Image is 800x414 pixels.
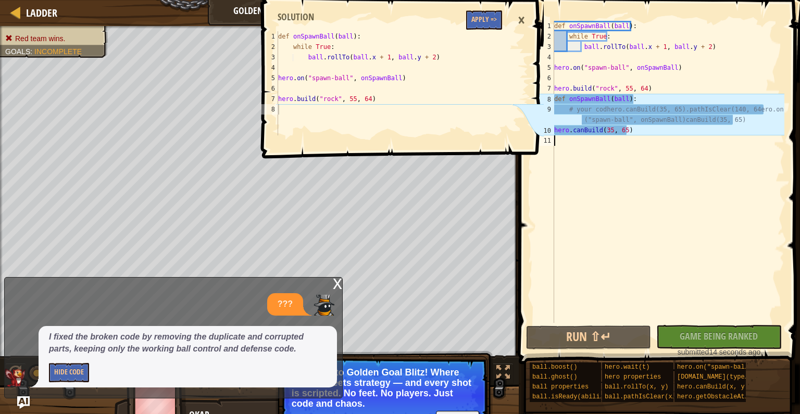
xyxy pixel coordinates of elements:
[677,373,771,381] span: [DOMAIN_NAME](type, x, y)
[533,62,554,73] div: 5
[533,73,554,83] div: 6
[261,42,278,52] div: 2
[261,104,278,115] div: 8
[605,363,649,371] span: hero.wait(t)
[30,47,34,56] span: :
[533,83,554,94] div: 7
[677,363,767,371] span: hero.on("spawn-ball", f)
[533,104,554,125] div: 9
[605,373,661,381] span: hero properties
[677,393,767,400] span: hero.getObstacleAt(x, y)
[605,383,668,391] span: ball.rollTo(x, y)
[15,34,65,43] span: Red team wins.
[26,6,57,20] span: Ladder
[533,42,554,52] div: 3
[533,31,554,42] div: 2
[21,6,57,20] a: Ladder
[272,10,319,24] div: Solution
[49,363,89,382] button: Hide Code
[533,94,554,104] div: 8
[678,348,709,356] span: submitted
[5,47,30,56] span: Goals
[261,52,278,62] div: 3
[261,62,278,73] div: 4
[532,363,577,371] span: ball.boost()
[533,52,554,62] div: 4
[261,83,278,94] div: 6
[661,347,776,357] div: 14 seconds ago
[34,47,82,56] span: Incomplete
[533,125,554,135] div: 10
[466,10,502,30] button: Apply =>
[49,332,304,353] em: I fixed the broken code by removing the duplicate and corrupted parts, keeping only the working b...
[5,33,100,44] li: Red team wins.
[526,325,651,349] button: Run ⇧↵
[17,396,30,409] button: Ask AI
[677,383,748,391] span: hero.canBuild(x, y)
[261,31,278,42] div: 1
[533,135,554,146] div: 11
[5,369,26,387] img: AI
[532,373,577,381] span: ball.ghost()
[261,94,278,104] div: 7
[532,383,589,391] span: ball properties
[605,393,687,400] span: ball.pathIsClear(x, y)
[533,21,554,31] div: 1
[532,393,611,400] span: ball.isReady(ability)
[512,8,530,32] div: ×
[261,73,278,83] div: 5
